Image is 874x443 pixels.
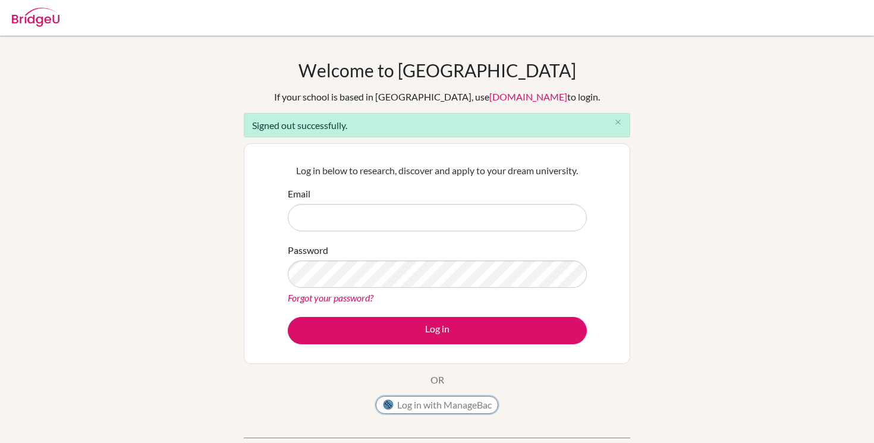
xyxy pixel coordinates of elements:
div: If your school is based in [GEOGRAPHIC_DATA], use to login. [274,90,600,104]
a: Forgot your password? [288,292,373,303]
a: [DOMAIN_NAME] [489,91,567,102]
button: Log in with ManageBac [376,396,498,414]
div: Signed out successfully. [244,113,630,137]
p: OR [430,373,444,387]
img: Bridge-U [12,8,59,27]
label: Email [288,187,310,201]
i: close [614,118,623,127]
h1: Welcome to [GEOGRAPHIC_DATA] [298,59,576,81]
p: Log in below to research, discover and apply to your dream university. [288,164,587,178]
button: Log in [288,317,587,344]
button: Close [606,114,630,131]
label: Password [288,243,328,257]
